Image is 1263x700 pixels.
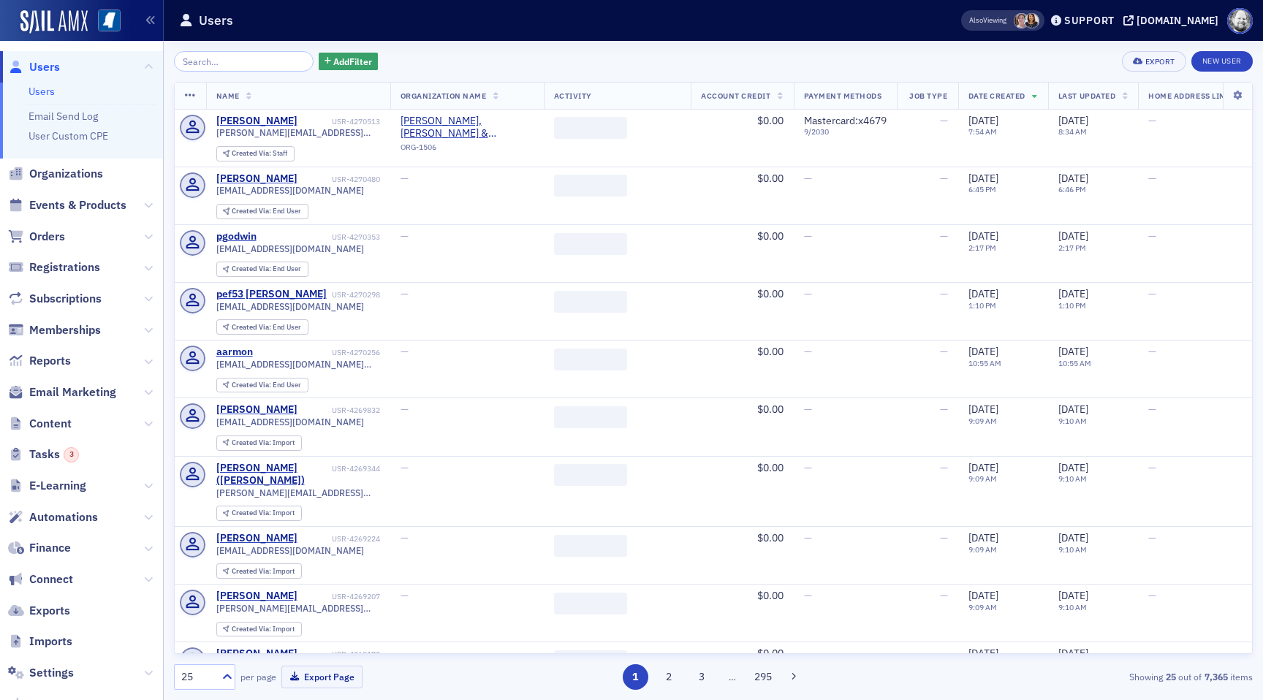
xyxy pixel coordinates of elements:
time: 10:55 AM [1058,358,1091,368]
span: [DATE] [1058,287,1088,300]
span: Finance [29,540,71,556]
a: Email Send Log [29,110,98,123]
div: Created Via: Import [216,506,302,521]
a: [PERSON_NAME] [216,172,297,186]
span: [EMAIL_ADDRESS][DOMAIN_NAME] [216,301,364,312]
span: — [940,403,948,416]
time: 9:10 AM [1058,416,1087,426]
span: $0.00 [757,229,784,243]
span: 9 / 2030 [804,127,887,137]
span: [DATE] [968,172,998,185]
div: [DOMAIN_NAME] [1137,14,1218,27]
time: 6:46 PM [1058,184,1086,194]
span: Tasks [29,446,79,463]
span: ‌ [554,406,627,428]
h1: Users [199,12,233,29]
span: [PERSON_NAME][EMAIL_ADDRESS][DOMAIN_NAME] [216,603,380,614]
div: Also [969,15,983,25]
div: pgodwin [216,230,257,243]
span: Created Via : [232,508,273,517]
span: — [401,461,409,474]
button: [DOMAIN_NAME] [1123,15,1224,26]
a: pef53 [PERSON_NAME] [216,288,327,301]
span: Subscriptions [29,291,102,307]
span: Last Updated [1058,91,1115,101]
span: [EMAIL_ADDRESS][DOMAIN_NAME] [216,243,364,254]
span: — [940,114,948,127]
a: [PERSON_NAME] [216,115,297,128]
div: aarmon [216,346,253,359]
div: Created Via: Import [216,435,302,451]
a: Registrations [8,259,100,275]
a: Memberships [8,322,101,338]
a: [PERSON_NAME] [216,647,297,661]
span: Events & Products [29,197,126,213]
div: Import [232,509,295,517]
div: End User [232,381,301,389]
time: 2:17 PM [968,243,996,253]
span: — [1148,345,1156,358]
div: 3 [64,447,79,463]
a: Settings [8,665,74,681]
span: — [1148,229,1156,243]
span: $0.00 [757,647,784,660]
div: Staff [232,150,287,158]
div: USR-4270513 [300,117,380,126]
span: — [940,531,948,544]
span: — [940,172,948,185]
time: 6:45 PM [968,184,996,194]
span: Matthews, Cutrer & Lindsay PA (Ridgeland, MS) [401,115,534,140]
span: ‌ [554,464,627,486]
div: USR-4270256 [255,348,380,357]
span: Created Via : [232,264,273,273]
span: [DATE] [1058,114,1088,127]
span: [DATE] [1058,589,1088,602]
span: [DATE] [1058,403,1088,416]
span: — [804,287,812,300]
span: E-Learning [29,478,86,494]
span: [EMAIL_ADDRESS][DOMAIN_NAME][PERSON_NAME] [216,359,380,370]
a: Connect [8,571,73,587]
span: Activity [554,91,592,101]
span: [EMAIL_ADDRESS][DOMAIN_NAME] [216,416,364,427]
span: [DATE] [968,114,998,127]
a: User Custom CPE [29,129,108,142]
span: — [401,589,409,602]
span: Orders [29,229,65,245]
img: SailAMX [20,10,88,34]
span: ‌ [554,593,627,615]
button: 295 [751,664,776,690]
button: 1 [623,664,648,690]
span: — [804,531,812,544]
span: Lydia Carlisle [1014,13,1029,28]
a: Finance [8,540,71,556]
span: ‌ [554,117,627,139]
a: New User [1191,51,1253,72]
div: USR-4270480 [300,175,380,184]
span: — [940,647,948,660]
time: 10:55 AM [968,358,1001,368]
a: Automations [8,509,98,525]
span: [DATE] [968,287,998,300]
a: Email Marketing [8,384,116,400]
span: — [1148,114,1156,127]
div: USR-4270298 [329,290,380,300]
div: USR-4269224 [300,534,380,544]
span: [EMAIL_ADDRESS][DOMAIN_NAME] [216,545,364,556]
time: 9:09 AM [968,602,997,612]
span: [DATE] [1058,229,1088,243]
a: Orders [8,229,65,245]
span: — [401,172,409,185]
button: Export [1122,51,1186,72]
span: [DATE] [968,461,998,474]
span: [DATE] [968,403,998,416]
span: Payment Methods [804,91,882,101]
span: $0.00 [757,172,784,185]
span: … [722,670,743,683]
button: AddFilter [319,53,379,71]
span: — [401,345,409,358]
span: [DATE] [968,589,998,602]
span: Created Via : [232,148,273,158]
